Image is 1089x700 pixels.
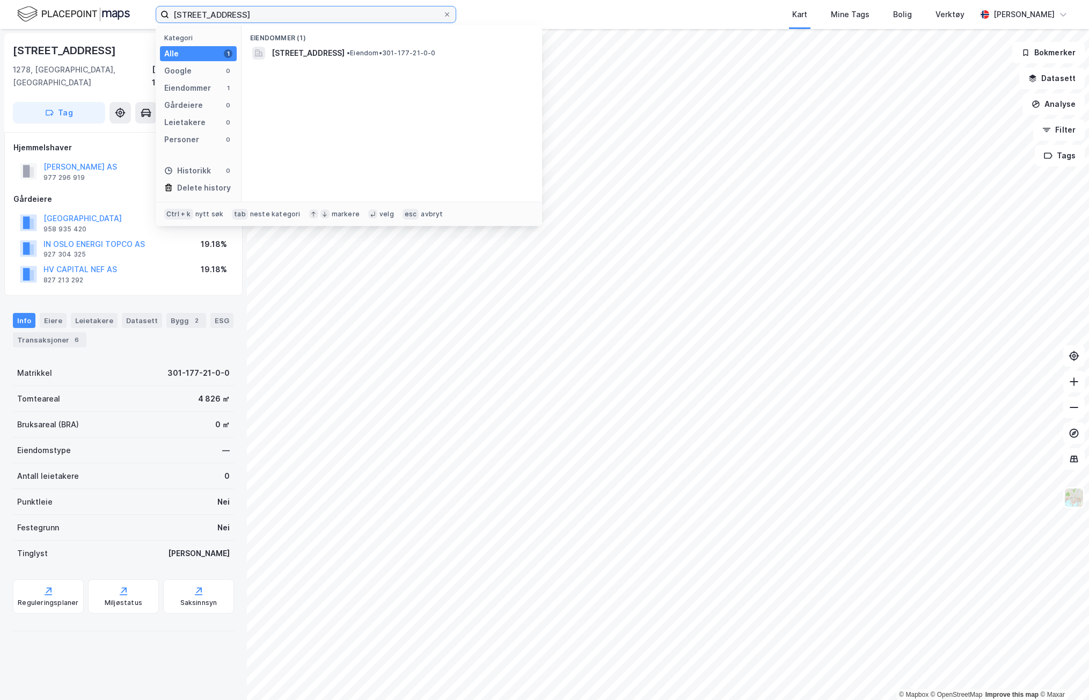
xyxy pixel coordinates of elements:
div: [PERSON_NAME] [168,547,230,560]
div: — [222,444,230,457]
div: Hjemmelshaver [13,141,233,154]
iframe: Chat Widget [1035,648,1089,700]
div: 958 935 420 [43,225,86,234]
div: 977 296 919 [43,173,85,182]
div: 0 [224,101,232,110]
div: 827 213 292 [43,276,83,285]
div: Eiendomstype [17,444,71,457]
div: 2 [191,315,202,326]
div: markere [332,210,360,218]
div: 0 [224,135,232,144]
div: 1 [224,49,232,58]
a: Improve this map [985,691,1039,698]
div: Leietakere [164,116,206,129]
div: [STREET_ADDRESS] [13,42,118,59]
img: logo.f888ab2527a4732fd821a326f86c7f29.svg [17,5,130,24]
span: [STREET_ADDRESS] [272,47,345,60]
div: 1278, [GEOGRAPHIC_DATA], [GEOGRAPHIC_DATA] [13,63,152,89]
img: Z [1064,487,1084,508]
div: Bruksareal (BRA) [17,418,79,431]
div: Verktøy [935,8,964,21]
div: Nei [217,521,230,534]
div: Festegrunn [17,521,59,534]
div: 0 [224,166,232,175]
div: Eiere [40,313,67,328]
div: 4 826 ㎡ [198,392,230,405]
div: Nei [217,495,230,508]
div: 0 [224,67,232,75]
div: 0 [224,470,230,483]
div: Personer [164,133,199,146]
button: Filter [1033,119,1085,141]
div: Eiendommer [164,82,211,94]
div: Mine Tags [831,8,869,21]
div: Alle [164,47,179,60]
div: Saksinnsyn [180,599,217,607]
div: Ctrl + k [164,209,193,220]
div: Historikk [164,164,211,177]
div: tab [232,209,248,220]
input: Søk på adresse, matrikkel, gårdeiere, leietakere eller personer [169,6,443,23]
div: Kontrollprogram for chat [1035,648,1089,700]
div: Info [13,313,35,328]
div: 6 [71,334,82,345]
div: Gårdeiere [13,193,233,206]
div: 301-177-21-0-0 [167,367,230,380]
div: Matrikkel [17,367,52,380]
div: Datasett [122,313,162,328]
div: Tomteareal [17,392,60,405]
div: [PERSON_NAME] [993,8,1055,21]
div: Kategori [164,34,237,42]
div: Miljøstatus [105,599,142,607]
div: neste kategori [250,210,301,218]
div: nytt søk [195,210,224,218]
div: Bygg [166,313,206,328]
div: Google [164,64,192,77]
div: avbryt [421,210,443,218]
div: Reguleringsplaner [18,599,78,607]
div: Tinglyst [17,547,48,560]
button: Bokmerker [1012,42,1085,63]
div: 0 ㎡ [215,418,230,431]
div: 19.18% [201,263,227,276]
a: Mapbox [899,691,929,698]
div: Eiendommer (1) [242,25,542,45]
div: Transaksjoner [13,332,86,347]
div: 927 304 325 [43,250,86,259]
div: [GEOGRAPHIC_DATA], 177/21 [152,63,234,89]
div: 0 [224,118,232,127]
span: Eiendom • 301-177-21-0-0 [347,49,436,57]
div: 1 [224,84,232,92]
div: Gårdeiere [164,99,203,112]
div: 19.18% [201,238,227,251]
div: Leietakere [71,313,118,328]
button: Datasett [1019,68,1085,89]
div: Bolig [893,8,912,21]
button: Tag [13,102,105,123]
span: • [347,49,350,57]
a: OpenStreetMap [931,691,983,698]
div: velg [379,210,394,218]
div: esc [403,209,419,220]
div: ESG [210,313,233,328]
button: Tags [1035,145,1085,166]
div: Kart [792,8,807,21]
button: Analyse [1022,93,1085,115]
div: Delete history [177,181,231,194]
div: Punktleie [17,495,53,508]
div: Antall leietakere [17,470,79,483]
